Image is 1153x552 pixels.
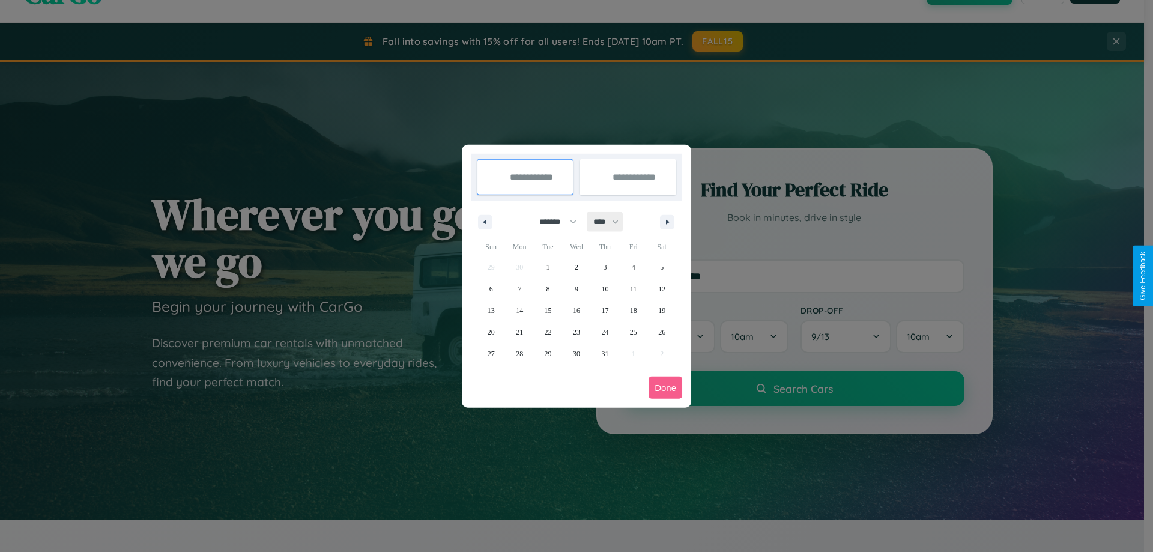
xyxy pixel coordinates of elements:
span: 18 [630,300,637,321]
button: 5 [648,256,676,278]
button: 22 [534,321,562,343]
span: 14 [516,300,523,321]
button: 25 [619,321,647,343]
button: 9 [562,278,590,300]
button: 10 [591,278,619,300]
span: 8 [546,278,550,300]
span: 24 [601,321,608,343]
span: 12 [658,278,665,300]
button: 14 [505,300,533,321]
button: 15 [534,300,562,321]
button: 11 [619,278,647,300]
button: 2 [562,256,590,278]
span: 21 [516,321,523,343]
span: 7 [518,278,521,300]
button: 31 [591,343,619,365]
span: 31 [601,343,608,365]
span: 5 [660,256,664,278]
span: Sat [648,237,676,256]
button: 13 [477,300,505,321]
button: 23 [562,321,590,343]
span: 10 [601,278,608,300]
span: 28 [516,343,523,365]
button: 7 [505,278,533,300]
button: 20 [477,321,505,343]
button: 6 [477,278,505,300]
span: Wed [562,237,590,256]
div: Give Feedback [1139,252,1147,300]
button: 19 [648,300,676,321]
button: 24 [591,321,619,343]
span: 4 [632,256,635,278]
span: 2 [575,256,578,278]
button: 12 [648,278,676,300]
span: 16 [573,300,580,321]
button: 18 [619,300,647,321]
span: 13 [488,300,495,321]
span: 27 [488,343,495,365]
span: 3 [603,256,607,278]
span: 19 [658,300,665,321]
span: 17 [601,300,608,321]
span: 15 [545,300,552,321]
span: 22 [545,321,552,343]
span: Mon [505,237,533,256]
button: 8 [534,278,562,300]
button: 3 [591,256,619,278]
button: 17 [591,300,619,321]
span: 1 [546,256,550,278]
span: 6 [489,278,493,300]
button: 26 [648,321,676,343]
span: 9 [575,278,578,300]
span: 29 [545,343,552,365]
button: 4 [619,256,647,278]
span: Thu [591,237,619,256]
button: Done [649,377,682,399]
button: 27 [477,343,505,365]
span: 23 [573,321,580,343]
span: 20 [488,321,495,343]
span: Fri [619,237,647,256]
span: 30 [573,343,580,365]
button: 30 [562,343,590,365]
button: 21 [505,321,533,343]
span: 25 [630,321,637,343]
span: Sun [477,237,505,256]
span: 26 [658,321,665,343]
span: Tue [534,237,562,256]
span: 11 [630,278,637,300]
button: 1 [534,256,562,278]
button: 29 [534,343,562,365]
button: 28 [505,343,533,365]
button: 16 [562,300,590,321]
